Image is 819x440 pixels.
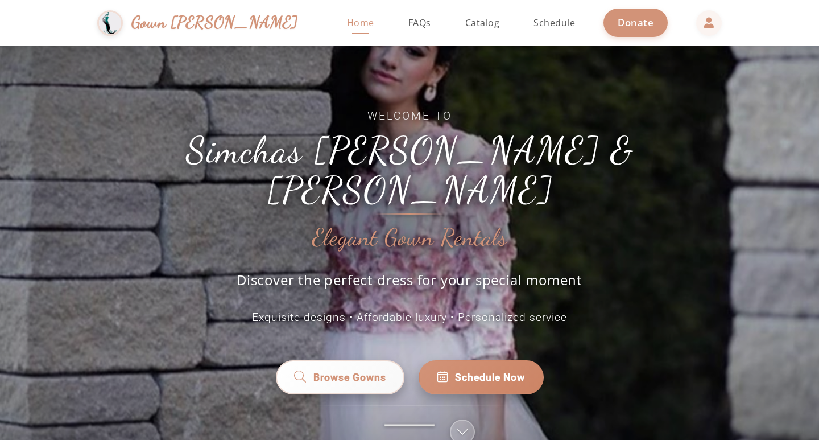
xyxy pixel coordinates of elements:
span: FAQs [408,17,431,29]
span: Schedule Now [455,370,525,385]
span: Welcome to [154,108,665,125]
span: Home [347,17,374,29]
p: Discover the perfect dress for your special moment [225,270,594,298]
span: Donate [618,16,653,29]
span: Catalog [465,17,500,29]
span: Gown [PERSON_NAME] [131,10,298,35]
p: Exquisite designs • Affordable luxury • Personalized service [154,310,665,326]
a: Donate [603,9,668,36]
img: Gown Gmach Logo [97,10,123,36]
a: Gown [PERSON_NAME] [97,7,309,39]
h1: Simchas [PERSON_NAME] & [PERSON_NAME] [154,130,665,211]
span: Schedule [533,17,575,29]
span: Browse Gowns [313,370,386,385]
h2: Elegant Gown Rentals [312,225,507,251]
